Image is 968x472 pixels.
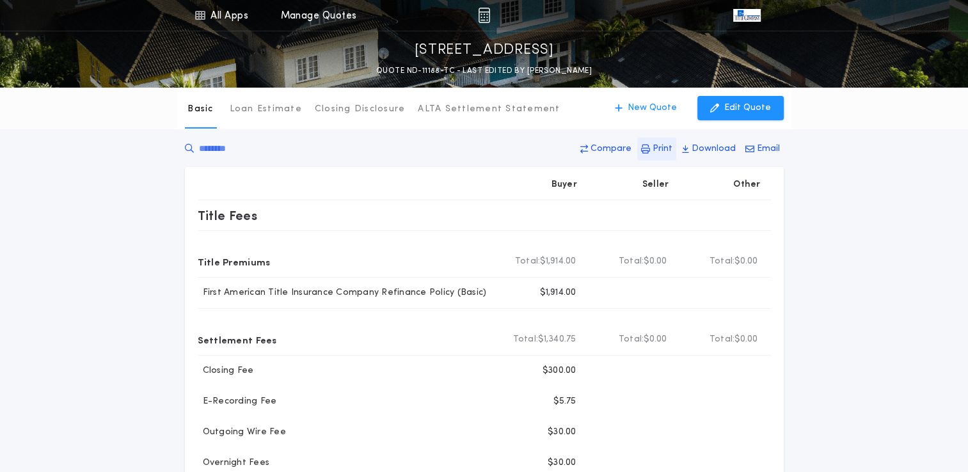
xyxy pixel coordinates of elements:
[710,255,735,268] b: Total:
[733,178,760,191] p: Other
[697,96,784,120] button: Edit Quote
[742,138,784,161] button: Email
[734,333,758,346] span: $0.00
[637,138,676,161] button: Print
[602,96,690,120] button: New Quote
[198,287,487,299] p: First American Title Insurance Company Refinance Policy (Basic)
[418,103,560,116] p: ALTA Settlement Statement
[315,103,406,116] p: Closing Disclosure
[198,365,254,377] p: Closing Fee
[198,395,277,408] p: E-Recording Fee
[543,365,576,377] p: $300.00
[724,102,771,114] p: Edit Quote
[757,143,780,155] p: Email
[734,255,758,268] span: $0.00
[478,8,490,23] img: img
[644,255,667,268] span: $0.00
[628,102,677,114] p: New Quote
[591,143,631,155] p: Compare
[198,329,277,350] p: Settlement Fees
[619,333,644,346] b: Total:
[619,255,644,268] b: Total:
[187,103,213,116] p: Basic
[548,426,576,439] p: $30.00
[642,178,669,191] p: Seller
[692,143,736,155] p: Download
[513,333,539,346] b: Total:
[515,255,541,268] b: Total:
[198,251,271,272] p: Title Premiums
[230,103,302,116] p: Loan Estimate
[553,395,576,408] p: $5.75
[644,333,667,346] span: $0.00
[548,457,576,469] p: $30.00
[540,255,576,268] span: $1,914.00
[576,138,635,161] button: Compare
[551,178,577,191] p: Buyer
[538,333,576,346] span: $1,340.75
[710,333,735,346] b: Total:
[415,40,554,61] p: [STREET_ADDRESS]
[198,205,258,226] p: Title Fees
[653,143,672,155] p: Print
[376,65,592,77] p: QUOTE ND-11188-TC - LAST EDITED BY [PERSON_NAME]
[198,426,286,439] p: Outgoing Wire Fee
[733,9,760,22] img: vs-icon
[678,138,740,161] button: Download
[198,457,270,469] p: Overnight Fees
[540,287,576,299] p: $1,914.00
